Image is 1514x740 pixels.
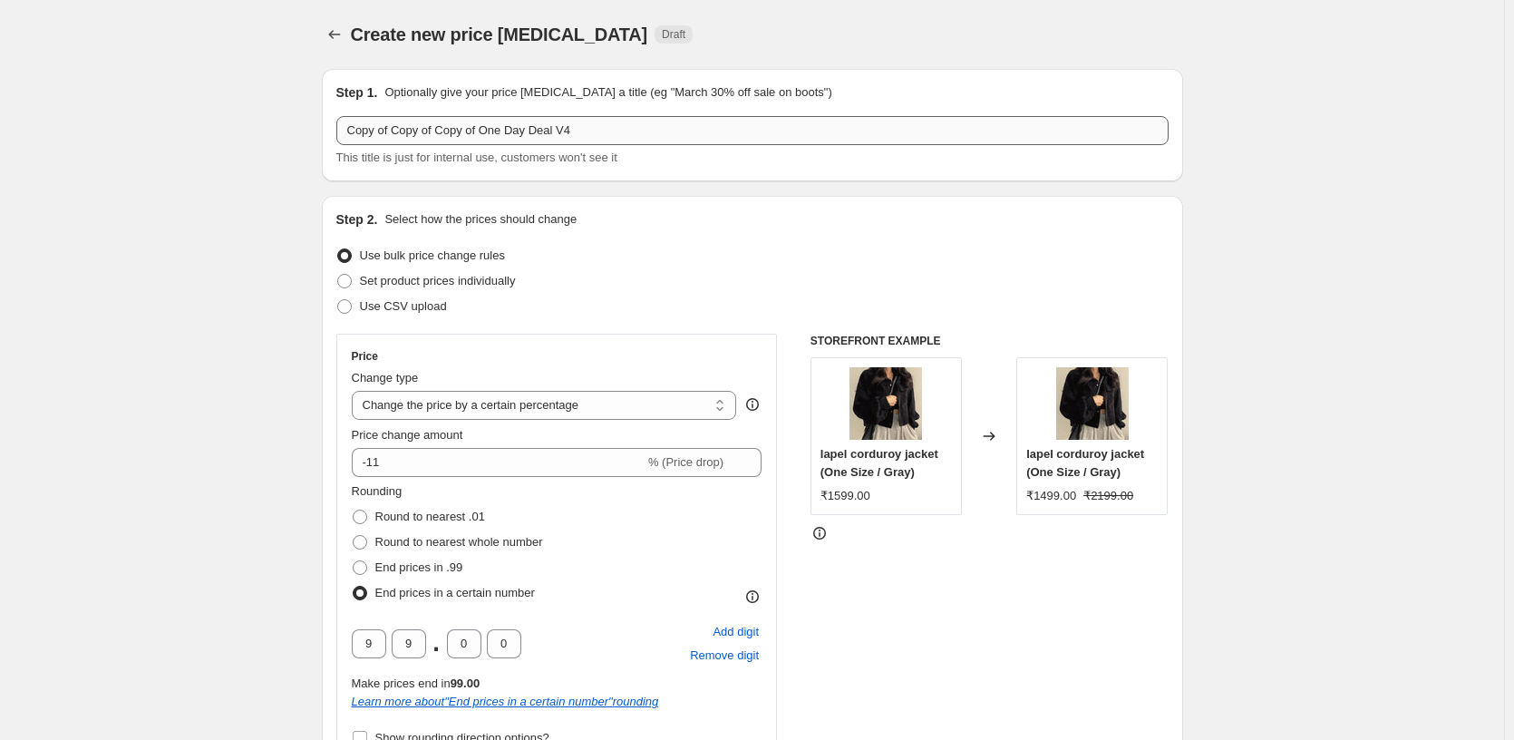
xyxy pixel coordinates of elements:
div: ₹1599.00 [820,487,870,505]
button: Remove placeholder [687,644,762,667]
div: help [743,395,762,414]
span: Rounding [352,484,403,498]
span: lapel corduroy jacket (One Size / Gray) [820,447,938,479]
span: End prices in .99 [375,560,463,574]
span: Set product prices individually [360,274,516,287]
input: ﹡ [352,629,386,658]
img: 017_00000_66ffd4cc-114e-4b94-891b-f6062a1cde3a_80x.jpg [849,367,922,440]
h6: STOREFRONT EXAMPLE [810,334,1169,348]
span: Use bulk price change rules [360,248,505,262]
span: Round to nearest whole number [375,535,543,549]
strike: ₹2199.00 [1083,487,1133,505]
span: lapel corduroy jacket (One Size / Gray) [1026,447,1144,479]
span: Use CSV upload [360,299,447,313]
span: Round to nearest .01 [375,510,485,523]
span: This title is just for internal use, customers won't see it [336,151,617,164]
span: Price change amount [352,428,463,442]
input: 30% off holiday sale [336,116,1169,145]
div: ₹1499.00 [1026,487,1076,505]
span: % (Price drop) [648,455,723,469]
span: Create new price [MEDICAL_DATA] [351,24,648,44]
span: Add digit [713,623,759,641]
input: ﹡ [487,629,521,658]
button: Add placeholder [710,620,762,644]
b: 99.00 [451,677,480,690]
h3: Price [352,349,378,364]
a: Learn more about"End prices in a certain number"rounding [352,695,659,708]
input: ﹡ [447,629,481,658]
input: -15 [352,448,645,477]
h2: Step 2. [336,210,378,229]
p: Optionally give your price [MEDICAL_DATA] a title (eg "March 30% off sale on boots") [384,83,831,102]
i: Learn more about " End prices in a certain number " rounding [352,695,659,708]
span: End prices in a certain number [375,586,535,599]
input: ﹡ [392,629,426,658]
button: Price change jobs [322,22,347,47]
img: 017_00000_66ffd4cc-114e-4b94-891b-f6062a1cde3a_80x.jpg [1056,367,1129,440]
span: Draft [662,27,685,42]
p: Select how the prices should change [384,210,577,229]
span: Change type [352,371,419,385]
span: Make prices end in [352,677,480,690]
span: . [432,629,442,658]
h2: Step 1. [336,83,378,102]
span: Remove digit [690,647,759,665]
